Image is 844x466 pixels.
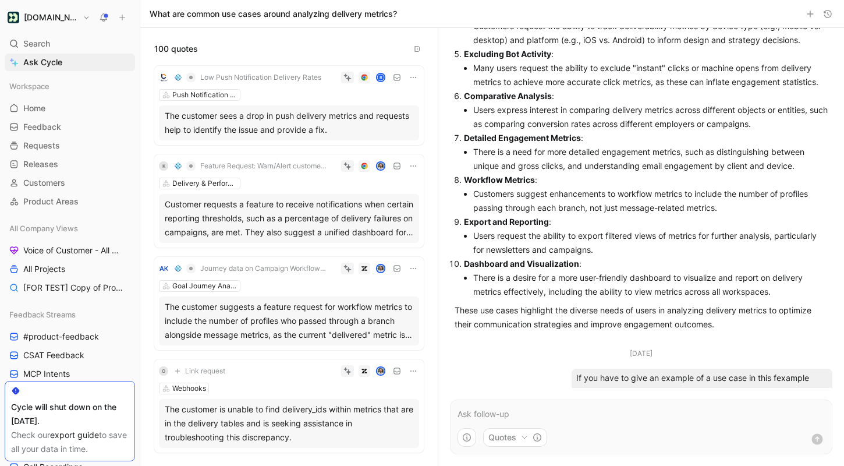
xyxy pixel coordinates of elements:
a: Voice of Customer - All Areas [5,242,135,259]
p: These use cases highlight the diverse needs of users in analyzing delivery metrics to optimize th... [455,303,828,331]
div: Workspace [5,77,135,95]
div: The customer is unable to find delivery_ids within metrics that are in the delivery tables and is... [165,403,413,444]
p: : [464,173,828,187]
img: avatar [377,368,385,375]
div: Search [5,35,135,52]
span: Journey data on Campaign Workflow Metrics [GH#11621] [200,264,327,273]
div: Feedback Streams [5,306,135,323]
a: [FOR TEST] Copy of Projects for Discovery [5,279,135,296]
span: Releases [23,158,58,170]
li: Customers suggest enhancements to workflow metrics to include the number of profiles passing thro... [473,187,828,215]
a: Ask Cycle [5,54,135,71]
p: : [464,215,828,229]
span: Home [23,103,45,114]
div: Check our to save all your data in time. [11,428,129,456]
div: The customer suggests a feature request for workflow metrics to include the number of profiles wh... [165,300,413,342]
div: Push Notification Delivery [172,89,237,101]
li: There is a need for more detailed engagement metrics, such as distinguishing between unique and g... [473,145,828,173]
button: Quotes [483,428,547,447]
div: O [159,366,168,376]
img: logo [159,73,168,82]
button: Link request [171,364,229,378]
div: [DATE] [630,348,652,359]
button: 💠Journey data on Campaign Workflow Metrics [GH#11621] [171,262,331,276]
strong: Dashboard and Visualization [464,259,579,269]
a: All Projects [5,260,135,278]
strong: Excluding Bot Activity [464,49,551,59]
div: Customer requests a feature to receive notifications when certain reporting thresholds, such as a... [165,197,413,239]
strong: Detailed Engagement Metrics [464,133,581,143]
a: Home [5,100,135,117]
span: Feedback Streams [9,309,76,320]
div: The customer sees a drop in push delivery metrics and requests help to identify the issue and pro... [165,109,413,137]
span: #product-feedback [23,331,99,343]
span: Search [23,37,50,51]
a: Product Areas [5,193,135,210]
button: Customer.io[DOMAIN_NAME] [5,9,93,26]
div: All Company ViewsVoice of Customer - All AreasAll Projects[FOR TEST] Copy of Projects for Discovery [5,220,135,296]
span: Low Push Notification Delivery Rates [200,73,321,82]
div: All Company Views [5,220,135,237]
img: 💠 [175,265,182,272]
span: Product Areas [23,196,79,207]
span: Workspace [9,80,49,92]
img: 💠 [175,74,182,81]
span: [FOR TEST] Copy of Projects for Discovery [23,282,123,294]
div: Delivery & Performance Monitoring [172,178,237,189]
h1: What are common use cases around analyzing delivery metrics? [150,8,397,20]
strong: Export and Reporting [464,217,549,227]
button: 💠Feature Request: Warn/Alert customers when certain reporting thresholds are met [GH#1393] [171,159,331,173]
a: MCP Intents [5,365,135,383]
strong: Workflow Metrics [464,175,535,185]
span: Customers [23,177,65,189]
span: Link request [185,366,225,376]
p: : [464,257,828,271]
span: All Projects [23,263,65,275]
img: 💠 [175,163,182,170]
img: Customer.io [8,12,19,23]
div: Cycle will shut down on the [DATE]. [11,400,129,428]
div: B [377,74,385,82]
a: Feedback [5,118,135,136]
span: Feedback [23,121,61,133]
span: CSAT Feedback [23,349,84,361]
img: avatar [377,163,385,170]
strong: Comparative Analysis [464,91,552,101]
span: All Company Views [9,223,78,234]
li: Users request the ability to export filtered views of metrics for further analysis, particularly ... [473,229,828,257]
p: : [464,47,828,61]
a: Releases [5,156,135,173]
a: Customers [5,174,135,192]
h1: [DOMAIN_NAME] [24,12,78,23]
a: #product-feedback [5,328,135,345]
p: : [464,131,828,145]
span: Ask Cycle [23,55,62,69]
button: 💠Low Push Notification Delivery Rates [171,70,325,84]
a: Requests [5,137,135,154]
div: Webhooks [172,383,206,394]
li: Customers request the ability to track deliverability metrics by device type (e.g., mobile vs. de... [473,19,828,47]
span: 100 quotes [154,42,198,56]
span: Voice of Customer - All Areas [23,245,120,256]
p: : [464,89,828,103]
img: logo [159,264,168,273]
li: Many users request the ability to exclude "instant" clicks or machine opens from delivery metrics... [473,61,828,89]
span: Requests [23,140,60,151]
div: Goal Journey Analysis & Optimization [172,280,237,292]
img: avatar [377,265,385,273]
a: CSAT Feedback [5,347,135,364]
li: There is a desire for a more user-friendly dashboard to visualize and report on delivery metrics ... [473,271,828,299]
a: export guide [50,430,99,440]
span: Feature Request: Warn/Alert customers when certain reporting thresholds are met [GH#1393] [200,161,327,171]
span: MCP Intents [23,368,70,380]
div: K [159,161,168,171]
li: Users express interest in comparing delivery metrics across different objects or entities, such a... [473,103,828,131]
